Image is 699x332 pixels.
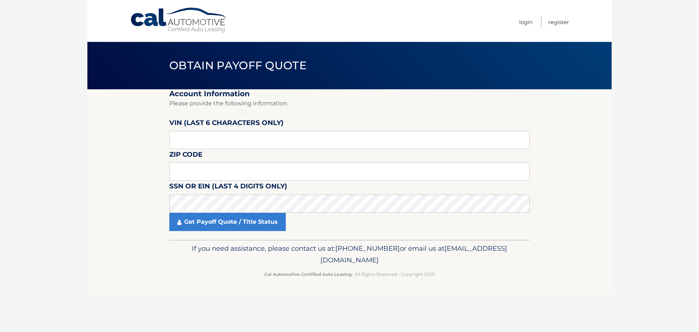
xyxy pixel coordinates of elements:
label: SSN or EIN (last 4 digits only) [169,181,287,194]
p: - All Rights Reserved - Copyright 2025 [174,270,525,278]
p: Please provide the following information. [169,98,530,109]
a: Login [519,16,533,28]
a: Register [548,16,569,28]
span: [PHONE_NUMBER] [335,244,400,253]
label: Zip Code [169,149,202,163]
h2: Account Information [169,89,530,98]
a: Cal Automotive [130,7,228,33]
span: Obtain Payoff Quote [169,59,307,72]
strong: Cal Automotive Certified Auto Leasing [264,272,352,277]
a: Get Payoff Quote / Title Status [169,213,286,231]
label: VIN (last 6 characters only) [169,117,284,131]
p: If you need assistance, please contact us at: or email us at [174,243,525,266]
